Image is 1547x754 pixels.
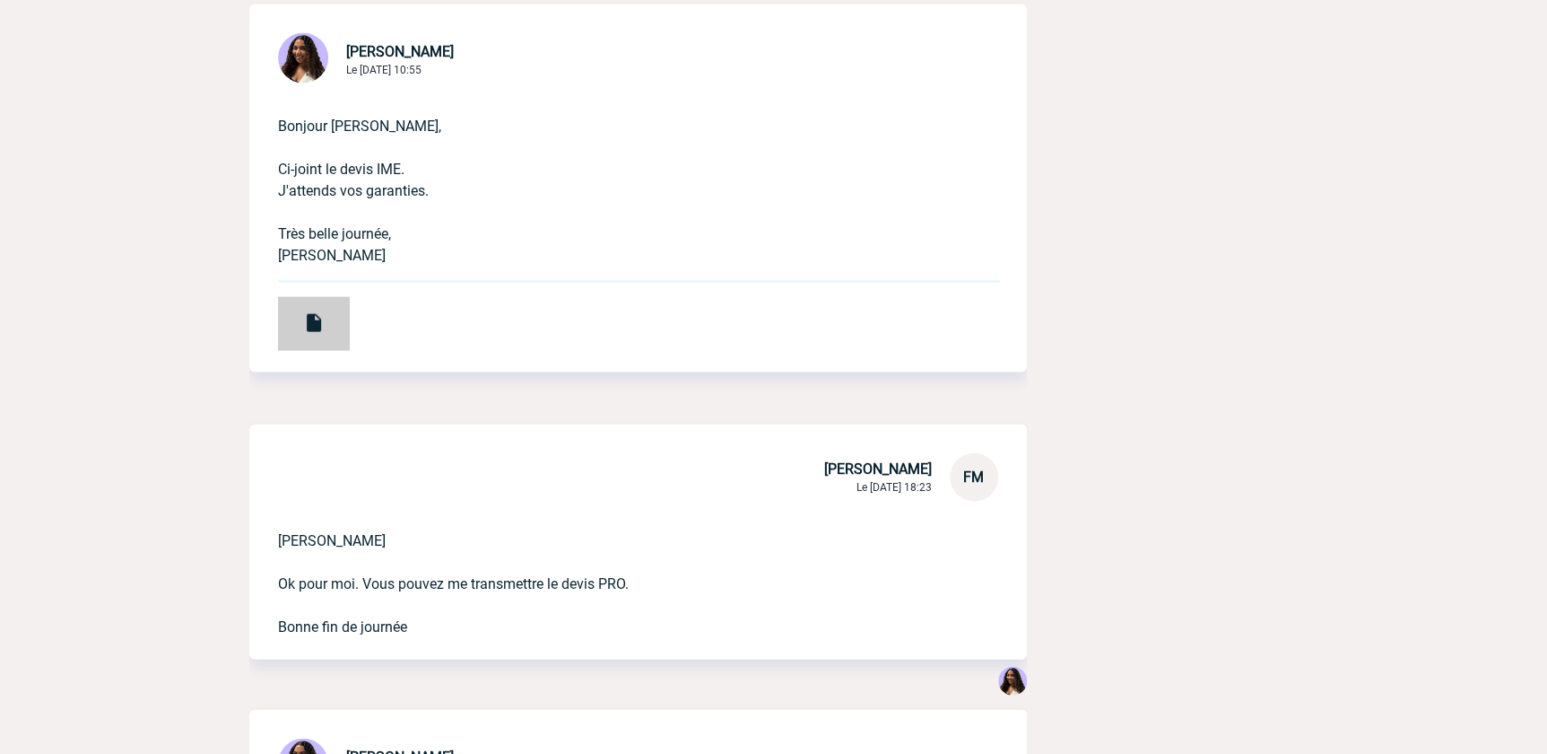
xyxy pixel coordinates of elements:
[249,307,350,324] a: Devis PRO453208 ABEILLE IARD & SANTE.pdf
[963,469,984,486] span: FM
[278,502,948,638] p: [PERSON_NAME] Ok pour moi. Vous pouvez me transmettre le devis PRO. Bonne fin de journée
[856,481,932,494] span: Le [DATE] 18:23
[346,64,422,76] span: Le [DATE] 10:55
[998,667,1027,699] div: Jessica NETO BOGALHO 08 Octobre 2025 à 10:54
[824,460,932,478] span: [PERSON_NAME]
[346,43,454,60] span: [PERSON_NAME]
[998,667,1027,696] img: 131234-0.jpg
[278,33,328,83] img: 131234-0.jpg
[278,87,948,267] p: Bonjour [PERSON_NAME], Ci-joint le devis IME. J'attends vos garanties. Très belle journée, [PERSO...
